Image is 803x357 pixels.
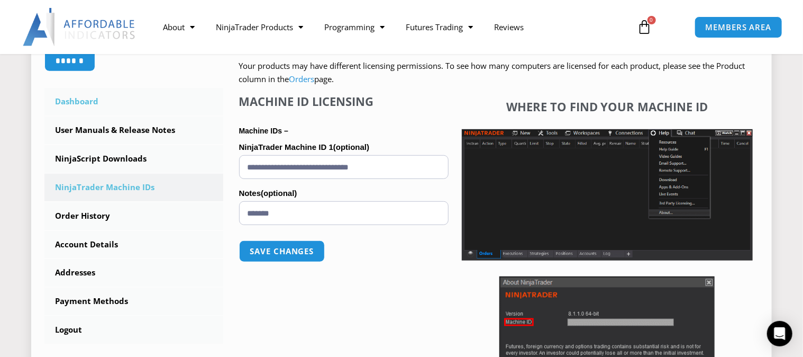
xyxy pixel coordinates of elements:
[44,145,223,173] a: NinjaScript Downloads
[289,74,315,84] a: Orders
[239,60,745,85] span: Your products may have different licensing permissions. To see how many computers are licensed fo...
[23,8,136,46] img: LogoAI | Affordable Indicators – NinjaTrader
[239,240,325,262] button: Save changes
[206,15,314,39] a: NinjaTrader Products
[462,129,753,261] img: Screenshot 2025-01-17 1155544 | Affordable Indicators – NinjaTrader
[44,316,223,344] a: Logout
[647,16,656,24] span: 0
[239,139,449,155] label: NinjaTrader Machine ID 1
[239,127,288,135] strong: Machine IDs –
[153,15,627,39] nav: Menu
[239,185,449,201] label: Notes
[44,202,223,230] a: Order History
[44,174,223,201] a: NinjaTrader Machine IDs
[333,142,369,151] span: (optional)
[153,15,206,39] a: About
[44,231,223,258] a: Account Details
[44,88,223,115] a: Dashboard
[44,117,223,144] a: User Manuals & Release Notes
[695,16,783,38] a: MEMBERS AREA
[44,88,223,344] nav: Account pages
[44,288,223,315] a: Payment Methods
[706,23,772,31] span: MEMBERS AREA
[484,15,535,39] a: Reviews
[44,259,223,287] a: Addresses
[767,321,792,346] div: Open Intercom Messenger
[261,189,297,198] span: (optional)
[396,15,484,39] a: Futures Trading
[462,100,753,113] h4: Where to find your Machine ID
[622,12,668,42] a: 0
[239,94,449,108] h4: Machine ID Licensing
[314,15,396,39] a: Programming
